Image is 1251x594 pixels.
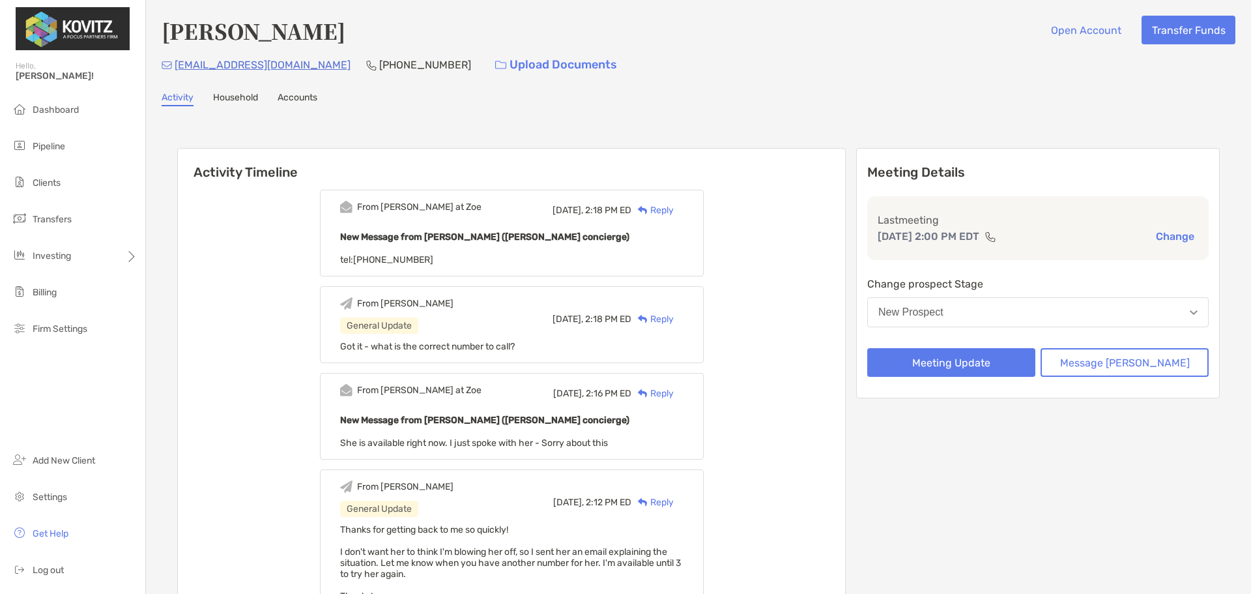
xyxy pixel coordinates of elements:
span: Pipeline [33,141,65,152]
span: Get Help [33,528,68,539]
img: logout icon [12,561,27,577]
img: Email Icon [162,61,172,69]
p: Last meeting [878,212,1198,228]
b: New Message from [PERSON_NAME] ([PERSON_NAME] concierge) [340,231,629,243]
img: pipeline icon [12,138,27,153]
span: Log out [33,565,64,576]
span: Add New Client [33,455,95,466]
img: Event icon [340,297,352,310]
h4: [PERSON_NAME] [162,16,345,46]
p: Change prospect Stage [867,276,1209,292]
div: Reply [631,312,674,326]
a: Activity [162,92,194,106]
div: From [PERSON_NAME] at Zoe [357,201,482,213]
span: Got it - what is the correct number to call? [340,341,515,352]
img: get-help icon [12,525,27,541]
span: [DATE], [553,388,584,399]
button: Transfer Funds [1142,16,1235,44]
img: firm-settings icon [12,320,27,336]
div: Reply [631,387,674,400]
span: tel:[PHONE_NUMBER] [340,254,433,265]
div: General Update [340,501,418,517]
span: 2:16 PM ED [586,388,631,399]
span: Dashboard [33,104,79,115]
span: She is available right now. I just spoke with her - Sorry about this [340,438,608,449]
p: [PHONE_NUMBER] [379,57,471,73]
img: Phone Icon [366,60,377,70]
span: 2:12 PM ED [586,497,631,508]
img: Open dropdown arrow [1190,310,1198,315]
img: investing icon [12,247,27,263]
button: New Prospect [867,297,1209,327]
span: Billing [33,287,57,298]
button: Meeting Update [867,348,1035,377]
span: [DATE], [553,205,583,216]
a: Household [213,92,258,106]
img: Event icon [340,201,352,213]
img: Event icon [340,384,352,396]
button: Open Account [1041,16,1131,44]
b: New Message from [PERSON_NAME] ([PERSON_NAME] concierge) [340,415,629,426]
p: [EMAIL_ADDRESS][DOMAIN_NAME] [175,57,351,73]
img: button icon [495,61,506,70]
img: settings icon [12,488,27,504]
img: Reply icon [638,315,648,323]
span: [DATE], [553,497,584,508]
img: communication type [985,231,996,242]
span: Investing [33,250,71,261]
span: Transfers [33,214,72,225]
span: [PERSON_NAME]! [16,70,137,82]
span: 2:18 PM ED [585,205,631,216]
div: From [PERSON_NAME] [357,481,453,492]
h6: Activity Timeline [178,149,845,180]
a: Upload Documents [487,51,625,79]
img: billing icon [12,284,27,299]
button: Message [PERSON_NAME] [1041,348,1209,377]
img: clients icon [12,174,27,190]
p: [DATE] 2:00 PM EDT [878,228,979,245]
span: Clients [33,177,61,188]
span: [DATE], [553,314,583,325]
img: Reply icon [638,206,648,215]
span: Firm Settings [33,323,87,334]
span: 2:18 PM ED [585,314,631,325]
img: Reply icon [638,389,648,398]
div: Reply [631,203,674,217]
div: From [PERSON_NAME] [357,298,453,309]
div: General Update [340,318,418,334]
div: New Prospect [878,306,943,318]
img: Reply icon [638,498,648,507]
a: Accounts [278,92,317,106]
img: Zoe Logo [16,5,130,52]
div: From [PERSON_NAME] at Zoe [357,385,482,396]
p: Meeting Details [867,164,1209,181]
button: Change [1152,230,1198,243]
img: Event icon [340,481,352,493]
img: dashboard icon [12,101,27,117]
img: transfers icon [12,211,27,226]
span: Settings [33,492,67,503]
img: add_new_client icon [12,452,27,468]
div: Reply [631,496,674,509]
